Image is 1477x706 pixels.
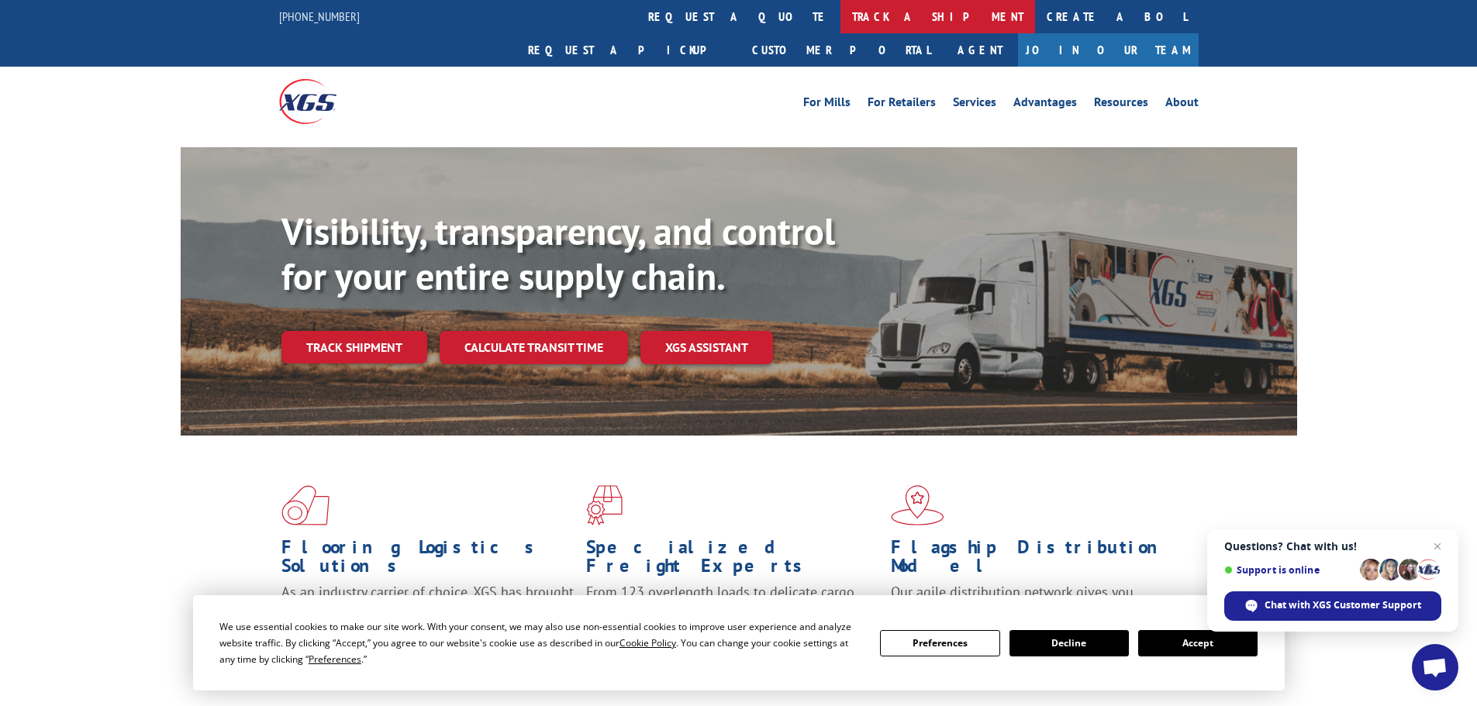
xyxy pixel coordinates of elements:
a: Advantages [1013,96,1077,113]
a: Request a pickup [516,33,740,67]
div: Cookie Consent Prompt [193,595,1285,691]
div: We use essential cookies to make our site work. With your consent, we may also use non-essential ... [219,618,861,667]
a: Services [953,96,996,113]
a: For Mills [803,96,851,113]
span: As an industry carrier of choice, XGS has brought innovation and dedication to flooring logistics... [281,583,574,638]
h1: Flooring Logistics Solutions [281,538,575,583]
button: Decline [1009,630,1129,656]
span: Our agile distribution network gives you nationwide inventory management on demand. [891,583,1176,619]
span: Chat with XGS Customer Support [1265,598,1421,612]
a: Join Our Team [1018,33,1199,67]
a: Calculate transit time [440,331,628,364]
h1: Specialized Freight Experts [586,538,879,583]
a: Track shipment [281,331,427,363]
button: Accept [1138,630,1258,656]
a: [PHONE_NUMBER] [279,9,360,24]
img: xgs-icon-total-supply-chain-intelligence-red [281,485,330,525]
span: Chat with XGS Customer Support [1224,591,1441,621]
h1: Flagship Distribution Model [891,538,1184,583]
span: Preferences [309,653,361,666]
a: Resources [1094,96,1148,113]
span: Questions? Chat with us! [1224,540,1441,553]
span: Cookie Policy [619,636,676,649]
img: xgs-icon-focused-on-flooring-red [586,485,623,525]
p: From 123 overlength loads to delicate cargo, our experienced staff knows the best way to move you... [586,583,879,652]
a: Open chat [1412,644,1458,691]
span: Support is online [1224,564,1354,576]
a: Customer Portal [740,33,942,67]
a: XGS ASSISTANT [640,331,773,364]
a: Agent [942,33,1018,67]
button: Preferences [880,630,999,656]
img: xgs-icon-flagship-distribution-model-red [891,485,944,525]
a: About [1165,96,1199,113]
a: For Retailers [868,96,936,113]
b: Visibility, transparency, and control for your entire supply chain. [281,207,835,300]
